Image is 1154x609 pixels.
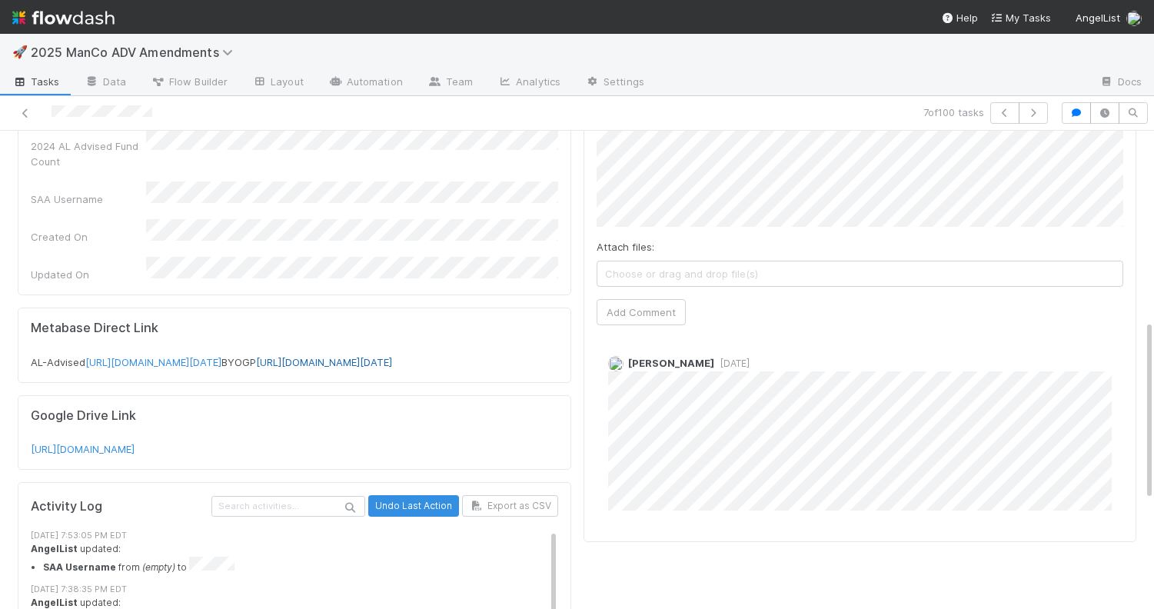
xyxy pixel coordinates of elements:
a: [URL][DOMAIN_NAME][DATE] [85,356,221,368]
span: My Tasks [990,12,1051,24]
span: AngelList [1076,12,1120,24]
div: Updated On [31,267,146,282]
img: avatar_e79b5690-6eb7-467c-97bb-55e5d29541a1.png [608,356,624,371]
a: Automation [316,71,415,95]
span: [PERSON_NAME] [628,357,714,369]
img: avatar_c545aa83-7101-4841-8775-afeaaa9cc762.png [1126,11,1142,26]
em: (empty) [142,561,175,573]
span: AL-Advised BYOGP [31,356,392,368]
div: Help [941,10,978,25]
span: 7 of 100 tasks [923,105,984,120]
label: Attach files: [597,239,654,255]
h5: Metabase Direct Link [31,321,558,336]
img: logo-inverted-e16ddd16eac7371096b0.svg [12,5,115,31]
span: Tasks [12,74,60,89]
span: [DATE] [714,358,750,369]
strong: AngelList [31,597,78,608]
div: updated: [31,542,558,574]
a: Settings [573,71,657,95]
h5: Activity Log [31,499,208,514]
a: Layout [240,71,316,95]
strong: AngelList [31,543,78,554]
a: Data [72,71,138,95]
a: Analytics [485,71,573,95]
div: SAA Username [31,191,146,207]
span: 2025 ManCo ADV Amendments [31,45,241,60]
span: Choose or drag and drop file(s) [597,261,1123,286]
a: [URL][DOMAIN_NAME] [31,443,135,455]
a: My Tasks [990,10,1051,25]
div: [DATE] 7:38:35 PM EDT [31,583,558,596]
span: 🚀 [12,45,28,58]
h5: Google Drive Link [31,408,558,424]
input: Search activities... [211,496,365,517]
a: Docs [1087,71,1154,95]
span: Flow Builder [151,74,228,89]
button: Undo Last Action [368,495,459,517]
div: 2024 AL Advised Fund Count [31,138,146,169]
li: from to [43,557,558,575]
button: Export as CSV [462,495,558,517]
div: [DATE] 7:53:05 PM EDT [31,529,558,542]
button: Add Comment [597,299,686,325]
a: Flow Builder [138,71,240,95]
a: Team [415,71,485,95]
strong: SAA Username [43,561,116,573]
a: [URL][DOMAIN_NAME][DATE] [256,356,392,368]
div: Created On [31,229,146,245]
